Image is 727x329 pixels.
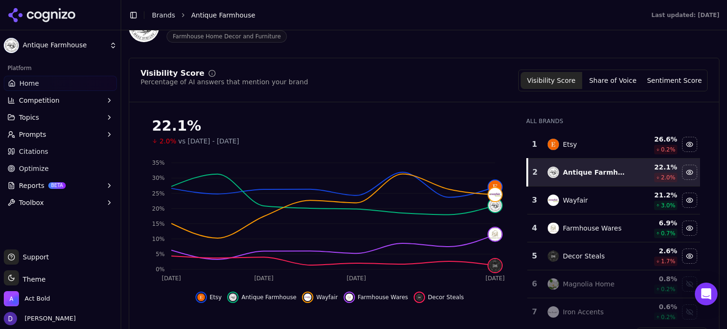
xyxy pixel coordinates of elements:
[152,117,507,134] div: 22.1%
[682,221,697,236] button: Hide farmhouse wares data
[4,312,76,325] button: Open user button
[527,298,700,326] tr: 7iron accentsIron Accents0.6%0.2%Show iron accents data
[563,196,588,205] div: Wayfair
[19,276,45,283] span: Theme
[682,165,697,180] button: Hide antique farmhouse data
[152,190,165,197] tspan: 25%
[344,292,408,303] button: Hide farmhouse wares data
[19,79,39,88] span: Home
[661,230,675,237] span: 0.7 %
[661,202,675,209] span: 3.0 %
[4,127,117,142] button: Prompts
[527,131,700,159] tr: 1etsyEtsy26.6%0.2%Hide etsy data
[548,306,559,318] img: iron accents
[178,136,239,146] span: vs [DATE] - [DATE]
[548,250,559,262] img: decor steals
[162,275,181,282] tspan: [DATE]
[316,293,337,301] span: Wayfair
[191,10,255,20] span: Antique Farmhouse
[241,293,296,301] span: Antique Farmhouse
[25,294,50,303] span: Act Bold
[416,293,423,301] img: decor steals
[488,228,502,241] img: farmhouse wares
[4,291,19,306] img: Act Bold
[486,275,505,282] tspan: [DATE]
[563,307,603,317] div: Iron Accents
[682,304,697,320] button: Show iron accents data
[4,312,17,325] img: David White
[346,293,353,301] img: farmhouse wares
[160,136,177,146] span: 2.0%
[563,168,626,177] div: Antique Farmhouse
[4,38,19,53] img: Antique Farmhouse
[527,214,700,242] tr: 4farmhouse waresFarmhouse Wares6.9%0.7%Hide farmhouse wares data
[141,70,204,77] div: Visibility Score
[661,258,675,265] span: 1.7 %
[682,137,697,152] button: Hide etsy data
[414,292,464,303] button: Hide decor steals data
[167,30,287,43] span: Farmhouse Home Decor and Furniture
[531,139,538,150] div: 1
[229,293,237,301] img: antique farmhouse
[563,251,605,261] div: Decor Steals
[563,223,621,233] div: Farmhouse Wares
[682,249,697,264] button: Hide decor steals data
[4,144,117,159] a: Citations
[195,292,222,303] button: Hide etsy data
[254,275,274,282] tspan: [DATE]
[531,250,538,262] div: 5
[21,314,76,323] span: [PERSON_NAME]
[532,167,538,178] div: 2
[4,110,117,125] button: Topics
[521,72,582,89] button: Visibility Score
[19,130,46,139] span: Prompts
[152,175,165,181] tspan: 30%
[141,77,308,87] div: Percentage of AI answers that mention your brand
[156,266,165,273] tspan: 0%
[661,146,675,153] span: 0.2 %
[19,198,44,207] span: Toolbox
[548,222,559,234] img: farmhouse wares
[695,283,718,305] div: Open Intercom Messenger
[19,147,48,156] span: Citations
[582,72,644,89] button: Share of Voice
[210,293,222,301] span: Etsy
[48,182,66,189] span: BETA
[527,187,700,214] tr: 3wayfairWayfair21.2%3.0%Hide wayfair data
[19,181,44,190] span: Reports
[548,139,559,150] img: etsy
[633,134,677,144] div: 26.6 %
[4,161,117,176] a: Optimize
[488,259,502,272] img: decor steals
[488,180,502,194] img: etsy
[4,93,117,108] button: Competition
[531,222,538,234] div: 4
[531,195,538,206] div: 3
[152,10,632,20] nav: breadcrumb
[644,72,705,89] button: Sentiment Score
[531,306,538,318] div: 7
[4,178,117,193] button: ReportsBETA
[682,193,697,208] button: Hide wayfair data
[152,160,165,166] tspan: 35%
[527,270,700,298] tr: 6magnolia homeMagnolia Home0.8%0.2%Show magnolia home data
[633,246,677,256] div: 2.6 %
[633,190,677,200] div: 21.2 %
[661,285,675,293] span: 0.2 %
[152,236,165,242] tspan: 10%
[563,279,614,289] div: Magnolia Home
[661,174,675,181] span: 2.0 %
[197,293,205,301] img: etsy
[19,96,60,105] span: Competition
[548,195,559,206] img: wayfair
[527,242,700,270] tr: 5decor stealsDecor Steals2.6%1.7%Hide decor steals data
[152,11,175,19] a: Brands
[563,140,577,149] div: Etsy
[19,113,39,122] span: Topics
[302,292,337,303] button: Hide wayfair data
[4,61,117,76] div: Platform
[633,302,677,311] div: 0.6 %
[19,164,49,173] span: Optimize
[358,293,408,301] span: Farmhouse Wares
[304,293,311,301] img: wayfair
